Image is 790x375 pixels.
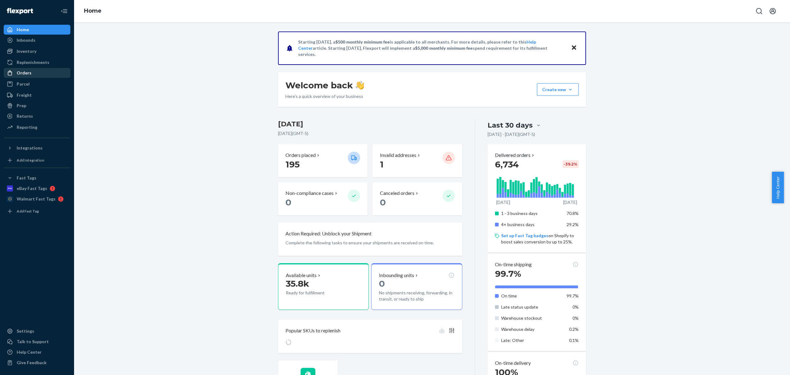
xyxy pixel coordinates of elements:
a: Walmart Fast Tags [4,194,70,204]
div: eBay Fast Tags [17,185,47,192]
p: Non-compliance cases [285,190,334,197]
span: 99.7% [567,293,579,298]
p: Canceled orders [380,190,414,197]
div: Reporting [17,124,37,130]
a: Prep [4,101,70,111]
span: 0.2% [569,327,579,332]
a: Reporting [4,122,70,132]
button: Delivered orders [495,152,535,159]
button: Available units35.8kReady for fulfillment [278,263,369,310]
p: Orders placed [285,152,316,159]
a: Replenishments [4,57,70,67]
p: On-time delivery [495,360,531,367]
a: Talk to Support [4,337,70,347]
div: Integrations [17,145,43,151]
div: Walmart Fast Tags [17,196,56,202]
div: Home [17,27,29,33]
p: [DATE] ( GMT-5 ) [278,130,462,137]
h1: Welcome back [285,80,364,91]
a: Orders [4,68,70,78]
p: Ready for fulfillment [286,290,343,296]
p: On time [501,293,562,299]
div: Returns [17,113,33,119]
span: 35.8k [286,278,309,289]
span: 195 [285,159,300,170]
button: Close Navigation [58,5,70,17]
button: Canceled orders 0 [372,182,462,215]
button: Create new [537,83,579,96]
span: $5,000 monthly minimum fee [415,45,473,51]
span: 1 [380,159,384,170]
span: 0 [379,278,385,289]
button: Give Feedback [4,358,70,368]
div: Parcel [17,81,30,87]
button: Integrations [4,143,70,153]
p: Invalid addresses [380,152,416,159]
button: Non-compliance cases 0 [278,182,368,215]
div: Inbounds [17,37,35,43]
span: 70.8% [567,211,579,216]
p: 4+ business days [501,221,562,228]
p: Here’s a quick overview of your business [285,93,364,99]
button: Close [570,44,578,53]
div: Add Fast Tag [17,209,39,214]
p: Available units [286,272,317,279]
span: $500 monthly minimum fee [335,39,390,44]
a: Home [84,7,102,14]
button: Invalid addresses 1 [372,144,462,177]
span: 6,734 [495,159,519,170]
p: Warehouse stockout [501,315,562,321]
p: on Shopify to boost sales conversion by up to 25%. [501,233,579,245]
button: Inbounding units0No shipments receiving, forwarding, in transit, or ready to ship [371,263,462,310]
a: Inventory [4,46,70,56]
a: Add Fast Tag [4,206,70,216]
p: 1 - 3 business days [501,210,562,217]
button: Help Center [772,172,784,203]
ol: breadcrumbs [79,2,106,20]
a: Set up Fast Tag badges [501,233,548,238]
p: On-time shipping [495,261,532,268]
a: Freight [4,90,70,100]
p: Complete the following tasks to ensure your shipments are received on time. [285,240,455,246]
div: Replenishments [17,59,49,65]
p: [DATE] [496,199,510,205]
div: Help Center [17,349,42,355]
div: -39.2 % [563,160,579,168]
div: Freight [17,92,32,98]
span: 99.7% [495,268,521,279]
span: 0% [572,304,579,310]
div: Add Integration [17,158,44,163]
div: Talk to Support [17,339,49,345]
span: 0 [285,197,291,208]
div: Orders [17,70,31,76]
p: Popular SKUs to replenish [285,327,340,334]
span: 0% [572,315,579,321]
img: Flexport logo [7,8,33,14]
a: eBay Fast Tags [4,183,70,193]
div: Fast Tags [17,175,36,181]
a: Parcel [4,79,70,89]
a: Settings [4,326,70,336]
div: Last 30 days [488,120,533,130]
h3: [DATE] [278,119,462,129]
p: Action Required: Unblock your Shipment [285,230,372,237]
div: Settings [17,328,34,334]
p: Late status update [501,304,562,310]
img: hand-wave emoji [355,81,364,90]
p: Warehouse delay [501,326,562,332]
span: 29.2% [567,222,579,227]
div: Inventory [17,48,36,54]
button: Open account menu [767,5,779,17]
p: [DATE] [563,199,577,205]
button: Fast Tags [4,173,70,183]
div: Give Feedback [17,360,47,366]
a: Add Integration [4,155,70,165]
p: No shipments receiving, forwarding, in transit, or ready to ship [379,290,454,302]
span: 0 [380,197,386,208]
p: [DATE] - [DATE] ( GMT-5 ) [488,131,535,137]
a: Home [4,25,70,35]
button: Open Search Box [753,5,765,17]
div: Prep [17,103,26,109]
a: Help Center [4,347,70,357]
